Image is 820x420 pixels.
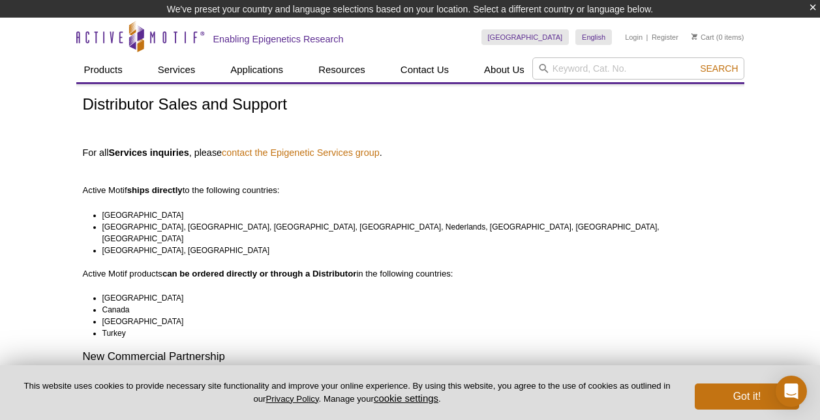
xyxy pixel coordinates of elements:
li: [GEOGRAPHIC_DATA] [102,316,726,327]
button: cookie settings [374,393,438,404]
a: About Us [476,57,532,82]
strong: Services inquiries [108,147,189,158]
p: Active Motif to the following countries: [83,161,738,196]
a: Services [150,57,204,82]
li: (0 items) [691,29,744,45]
a: Resources [311,57,373,82]
li: Canada [102,304,726,316]
li: [GEOGRAPHIC_DATA] [102,292,726,304]
span: Search [700,63,738,74]
li: [GEOGRAPHIC_DATA] [102,209,726,221]
h1: Distributor Sales and Support [83,96,738,115]
a: English [575,29,612,45]
div: Open Intercom Messenger [776,376,807,407]
input: Keyword, Cat. No. [532,57,744,80]
h2: New Commercial Partnership [83,351,738,363]
a: Products [76,57,130,82]
img: Your Cart [691,33,697,40]
a: Cart [691,33,714,42]
li: [GEOGRAPHIC_DATA], [GEOGRAPHIC_DATA] [102,245,726,256]
button: Got it! [695,383,799,410]
h2: Enabling Epigenetics Research [213,33,344,45]
a: Applications [222,57,291,82]
p: Active Motif products in the following countries: [83,268,738,280]
a: Privacy Policy [266,394,318,404]
h4: For all , please . [83,147,738,158]
li: [GEOGRAPHIC_DATA], [GEOGRAPHIC_DATA], [GEOGRAPHIC_DATA], [GEOGRAPHIC_DATA], Nederlands, [GEOGRAPH... [102,221,726,245]
a: Login [625,33,643,42]
li: | [646,29,648,45]
a: Register [652,33,678,42]
a: Contact Us [393,57,457,82]
strong: can be ordered directly or through a Distributor [162,269,357,278]
a: [GEOGRAPHIC_DATA] [481,29,569,45]
a: contact the Epigenetic Services group [222,147,380,158]
strong: ships directly [127,185,183,195]
p: This website uses cookies to provide necessary site functionality and improve your online experie... [21,380,673,405]
li: Turkey [102,327,726,339]
button: Search [696,63,742,74]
